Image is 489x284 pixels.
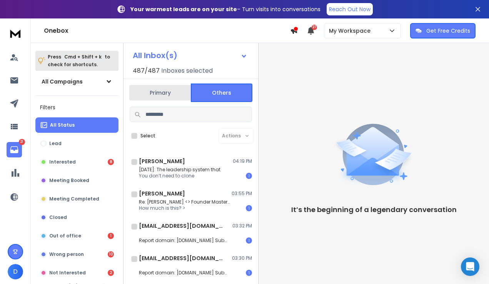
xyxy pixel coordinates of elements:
[49,251,84,257] p: Wrong person
[327,3,373,15] a: Reach Out Now
[133,66,160,75] span: 487 / 487
[49,233,81,239] p: Out of office
[35,265,118,281] button: Not Interested2
[108,159,114,165] div: 8
[35,210,118,225] button: Closed
[8,264,23,279] button: D
[232,190,252,197] p: 03:55 PM
[35,228,118,244] button: Out of office1
[291,204,457,215] p: It’s the beginning of a legendary conversation
[246,270,252,276] div: 1
[329,27,374,35] p: My Workspace
[139,199,231,205] p: Re: [PERSON_NAME] <> Founder Masterclass
[108,233,114,239] div: 1
[49,140,62,147] p: Lead
[35,136,118,151] button: Lead
[49,159,76,165] p: Interested
[35,173,118,188] button: Meeting Booked
[127,48,254,63] button: All Inbox(s)
[139,173,220,179] p: You don’t need to clone
[139,237,231,244] p: Report domain: [DOMAIN_NAME] Submitter: [DOMAIN_NAME]
[35,102,118,113] h3: Filters
[246,237,252,244] div: 1
[191,84,252,102] button: Others
[246,205,252,211] div: 1
[35,247,118,262] button: Wrong person10
[35,117,118,133] button: All Status
[232,255,252,261] p: 03:30 PM
[48,53,110,68] p: Press to check for shortcuts.
[139,167,220,173] p: [DATE]: The leadership system that
[49,270,86,276] p: Not Interested
[461,257,479,276] div: Open Intercom Messenger
[232,223,252,229] p: 03:32 PM
[130,5,320,13] p: – Turn visits into conversations
[108,251,114,257] div: 10
[44,26,290,35] h1: Onebox
[49,177,89,184] p: Meeting Booked
[35,154,118,170] button: Interested8
[35,74,118,89] button: All Campaigns
[139,222,224,230] h1: [EMAIL_ADDRESS][DOMAIN_NAME]
[7,142,22,157] a: 21
[161,66,213,75] h3: Inboxes selected
[139,157,185,165] h1: [PERSON_NAME]
[410,23,476,38] button: Get Free Credits
[312,25,317,30] span: 27
[140,133,155,139] label: Select
[130,5,237,13] strong: Your warmest leads are on your site
[63,52,103,61] span: Cmd + Shift + k
[42,78,83,85] h1: All Campaigns
[426,27,470,35] p: Get Free Credits
[108,270,114,276] div: 2
[139,190,185,197] h1: [PERSON_NAME]
[329,5,371,13] p: Reach Out Now
[246,173,252,179] div: 1
[50,122,75,128] p: All Status
[139,270,231,276] p: Report domain: [DOMAIN_NAME] Submitter: [DOMAIN_NAME]
[8,26,23,40] img: logo
[139,254,224,262] h1: [EMAIL_ADDRESS][DOMAIN_NAME]
[129,84,191,101] button: Primary
[139,205,231,211] p: How much is this? >
[49,196,99,202] p: Meeting Completed
[35,191,118,207] button: Meeting Completed
[233,158,252,164] p: 04:19 PM
[19,139,25,145] p: 21
[133,52,177,59] h1: All Inbox(s)
[49,214,67,221] p: Closed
